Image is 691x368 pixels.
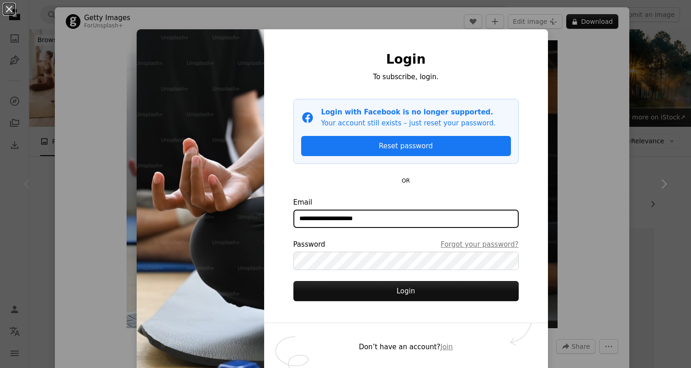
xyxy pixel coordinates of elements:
button: Join [441,341,453,352]
p: To subscribe, login. [293,71,519,82]
button: Login [293,281,519,301]
div: Password [293,239,519,250]
p: Your account still exists – just reset your password. [321,118,496,129]
h1: Login [293,51,519,68]
a: Reset password [301,136,511,156]
small: OR [402,178,410,184]
p: Login with Facebook is no longer supported. [321,107,496,118]
a: Forgot your password? [441,239,518,250]
input: PasswordForgot your password? [293,252,519,270]
label: Email [293,197,519,228]
input: Email [293,210,519,228]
